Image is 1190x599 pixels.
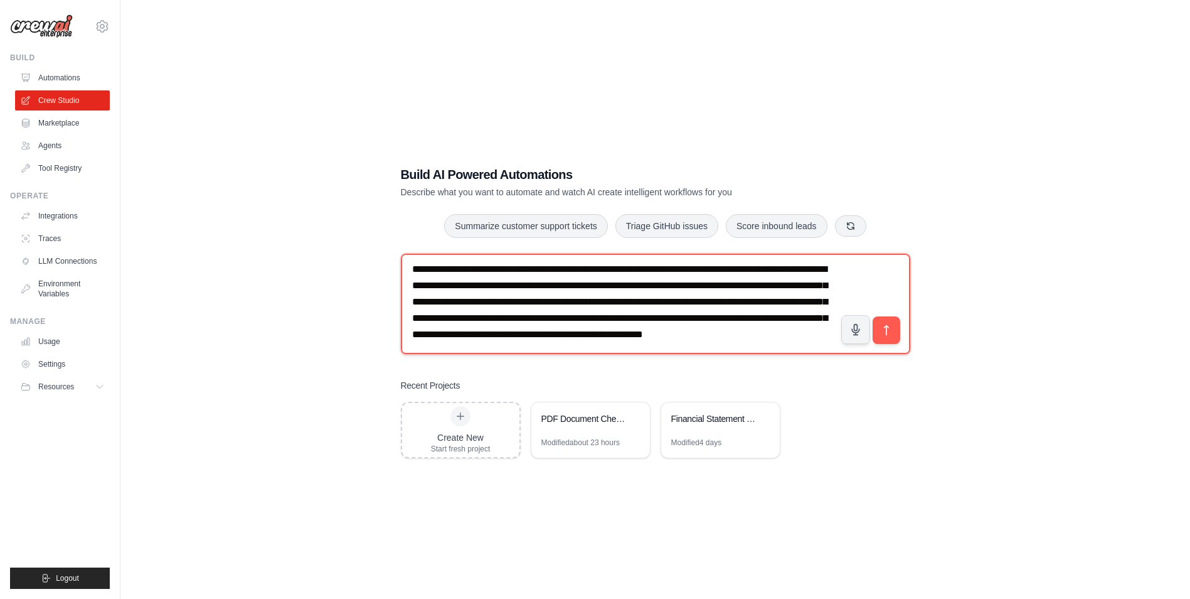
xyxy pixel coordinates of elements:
a: Marketplace [15,113,110,133]
div: Modified 4 days [671,438,722,448]
span: Resources [38,382,74,392]
a: Environment Variables [15,274,110,304]
h1: Build AI Powered Automations [401,166,822,183]
div: Start fresh project [431,444,491,454]
button: Logout [10,568,110,589]
button: Triage GitHub issues [615,214,718,238]
div: Financial Statement Tie-Out Automation [671,413,757,425]
a: LLM Connections [15,251,110,271]
p: Describe what you want to automate and watch AI create intelligent workflows for you [401,186,822,198]
div: Manage [10,316,110,326]
a: Crew Studio [15,90,110,111]
a: Settings [15,354,110,374]
a: Usage [15,332,110,352]
button: Click to speak your automation idea [841,315,870,344]
h3: Recent Projects [401,379,460,392]
a: Traces [15,229,110,249]
a: Tool Registry [15,158,110,178]
span: Logout [56,573,79,583]
div: Operate [10,191,110,201]
div: PDF Document Checklist Verifier [541,413,627,425]
div: Build [10,53,110,63]
div: Create New [431,431,491,444]
button: Score inbound leads [726,214,827,238]
button: Get new suggestions [835,215,866,237]
button: Summarize customer support tickets [444,214,607,238]
a: Integrations [15,206,110,226]
a: Automations [15,68,110,88]
a: Agents [15,136,110,156]
iframe: Chat Widget [1127,539,1190,599]
button: Resources [15,377,110,397]
img: Logo [10,14,73,38]
div: Modified about 23 hours [541,438,620,448]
